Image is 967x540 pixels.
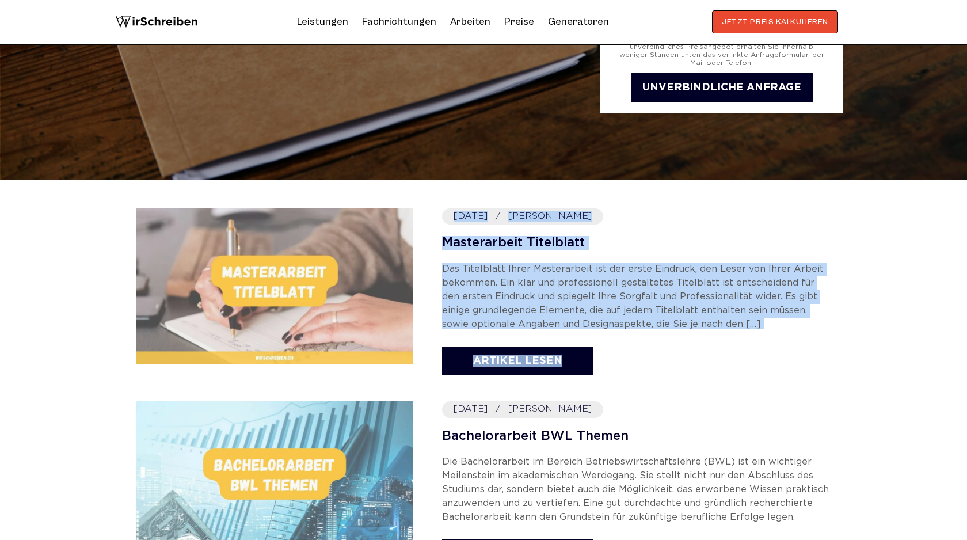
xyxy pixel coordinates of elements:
[362,13,436,31] a: Fachrichtungen
[548,13,609,31] a: Generatoren
[631,73,813,102] button: UNVERBINDLICHE ANFRAGE
[442,401,603,417] address: [PERSON_NAME]
[454,405,508,413] time: [DATE]
[454,212,508,220] time: [DATE]
[450,13,490,31] a: Arbeiten
[442,429,831,444] a: Bachelorarbeit BWL Themen
[442,263,831,332] p: Das Titelblatt Ihrer Masterarbeit ist der erste Eindruck, den Leser von Ihrer Arbeit bekommen. Ei...
[642,83,801,92] span: UNVERBINDLICHE ANFRAGE
[442,208,603,225] address: [PERSON_NAME]
[442,455,831,538] p: Die Bachelorarbeit im Bereich Betriebswirtschaftslehre (BWL) ist ein wichtiger Meilenstein im aka...
[712,10,838,33] button: JETZT PREIS KALKULIEREN
[115,10,198,33] img: logo wirschreiben
[442,236,831,250] a: Masterarbeit Titelblatt
[618,28,825,67] div: Die angezeigte Preiskalkulation dient zur Vermittlung einer groben Preisvorstellung. Ein individu...
[504,16,534,28] a: Preise
[442,347,593,376] a: Artikel lesen
[136,208,413,364] img: Masterarbeit Titelblatt | WirSchreiben.ch
[297,13,348,31] a: Leistungen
